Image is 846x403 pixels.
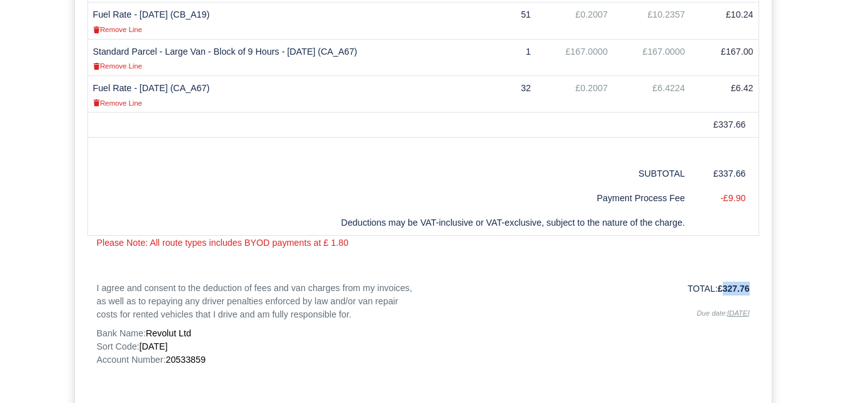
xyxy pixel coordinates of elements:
[87,75,462,112] td: Fuel Rate - [DATE] (CA_A67)
[462,75,536,112] td: 32
[697,309,750,317] i: Due date:
[165,355,205,365] span: 20533859
[690,3,759,39] td: £10.24
[87,39,462,75] td: Standard Parcel - Large Van - Block of 9 Hours - [DATE] (CA_A67)
[783,343,846,403] iframe: Chat Widget
[462,39,536,75] td: 1
[727,309,749,317] u: [DATE]
[93,26,142,33] small: Remove Line
[93,97,142,108] a: Remove Line
[690,39,759,75] td: £167.00
[613,39,690,75] td: £167.0000
[87,186,690,211] td: Payment Process Fee
[87,211,690,235] td: Deductions may be VAT-inclusive or VAT-exclusive, subject to the nature of the charge.
[97,282,414,322] p: I agree and consent to the deduction of fees and van charges from my invoices, as well as to repa...
[718,284,750,294] strong: £327.76
[146,328,191,338] span: Revolut Ltd
[93,99,142,107] small: Remove Line
[690,112,759,137] td: £337.66
[690,75,759,112] td: £6.42
[93,62,142,70] small: Remove Line
[93,60,142,70] a: Remove Line
[97,327,414,340] p: Bank Name:
[97,340,414,353] p: Sort Code:
[613,3,690,39] td: £10.2357
[93,24,142,34] a: Remove Line
[536,39,613,75] td: £167.0000
[97,353,414,367] p: Account Number:
[97,238,348,248] strong: Please Note: All route types includes BYOD payments at £ 1.80
[613,75,690,112] td: £6.4224
[536,3,613,39] td: £0.2007
[433,282,750,295] p: TOTAL:
[690,162,759,186] td: £337.66
[690,186,759,211] td: -£9.90
[462,3,536,39] td: 51
[140,341,168,351] span: [DATE]
[613,162,690,186] td: SUBTOTAL
[87,3,462,39] td: Fuel Rate - [DATE] (CB_A19)
[536,75,613,112] td: £0.2007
